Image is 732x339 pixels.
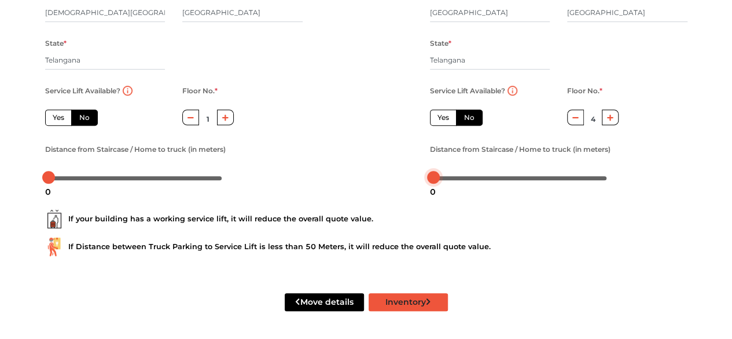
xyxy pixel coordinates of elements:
label: Distance from Staircase / Home to truck (in meters) [430,142,610,157]
label: Service Lift Available? [430,83,505,99]
label: State [45,36,67,51]
img: ... [45,238,64,256]
button: Move details [285,293,364,311]
label: Floor No. [182,83,218,99]
label: State [430,36,451,51]
img: ... [45,210,64,228]
button: Inventory [369,293,448,311]
label: Yes [430,110,457,126]
label: No [456,110,483,126]
div: 0 [425,182,440,202]
label: No [71,110,98,126]
label: Distance from Staircase / Home to truck (in meters) [45,142,226,157]
label: Floor No. [567,83,602,99]
label: Service Lift Available? [45,83,120,99]
div: If Distance between Truck Parking to Service Lift is less than 50 Meters, it will reduce the over... [45,238,687,256]
label: Yes [45,110,72,126]
div: 0 [41,182,56,202]
div: If your building has a working service lift, it will reduce the overall quote value. [45,210,687,228]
